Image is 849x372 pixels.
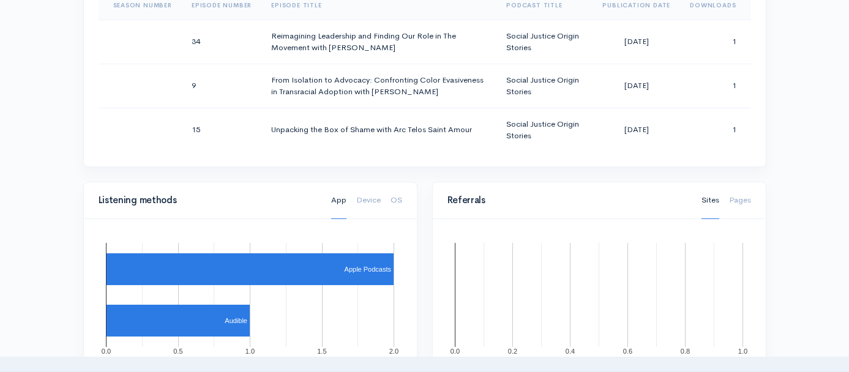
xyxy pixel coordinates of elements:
text: 0.8 [680,348,689,355]
a: Device [356,182,381,219]
text: 1.0 [738,348,747,355]
text: 0.6 [623,348,632,355]
td: [DATE] [593,20,680,64]
td: Unpacking the Box of Shame with Arc Telos Saint Amour [261,108,496,152]
svg: A chart. [99,234,402,356]
td: 1 [680,64,750,108]
a: Sites [701,182,719,219]
text: 2.0 [389,348,398,355]
td: [DATE] [593,64,680,108]
td: From Isolation to Advocacy: Confronting Color Evasiveness in Transracial Adoption with [PERSON_NAME] [261,64,496,108]
a: Pages [729,182,751,219]
text: 1.5 [317,348,326,355]
td: 1 [680,20,750,64]
td: Social Justice Origin Stories [496,20,593,64]
td: 34 [182,20,261,64]
td: 1 [680,108,750,152]
td: 9 [182,64,261,108]
text: Audible [225,317,247,324]
svg: A chart. [447,234,751,356]
h4: Listening methods [99,195,316,206]
text: 0.2 [507,348,517,355]
text: 1.0 [245,348,254,355]
text: 0.0 [101,348,110,355]
td: Reimagining Leadership and Finding Our Role in The Movement with [PERSON_NAME] [261,20,496,64]
td: Social Justice Origin Stories [496,64,593,108]
text: 0.5 [173,348,182,355]
td: [DATE] [593,108,680,152]
td: 15 [182,108,261,152]
text: Apple Podcasts [344,266,391,273]
a: App [331,182,346,219]
a: OS [391,182,402,219]
text: 0.0 [450,348,459,355]
td: Social Justice Origin Stories [496,108,593,152]
text: 0.4 [565,348,574,355]
h4: Referrals [447,195,687,206]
